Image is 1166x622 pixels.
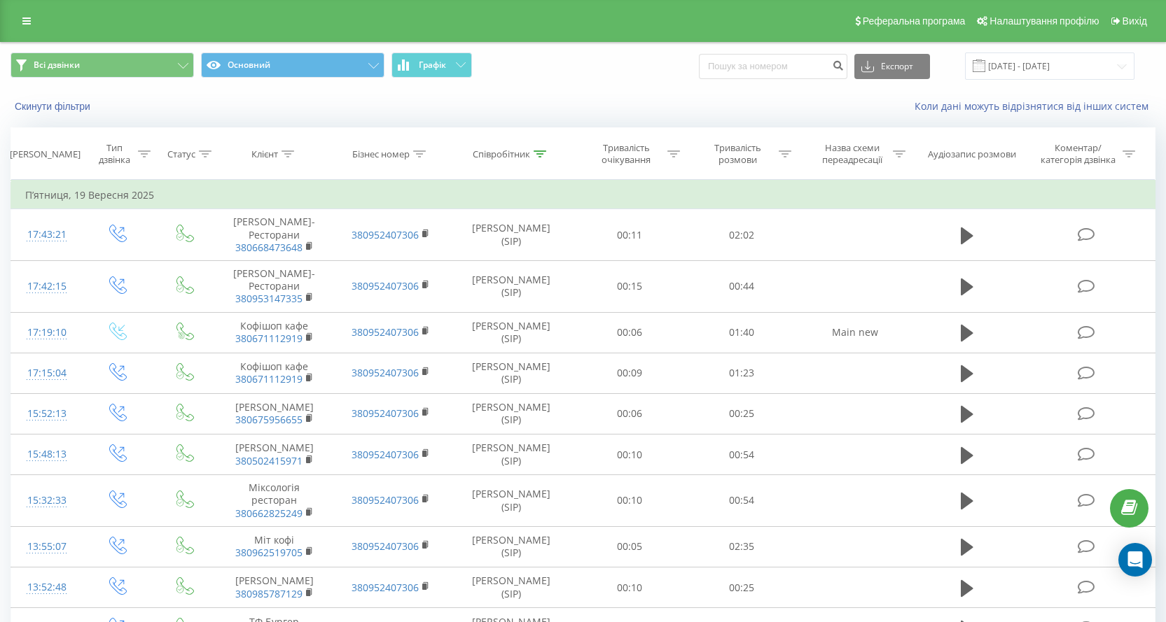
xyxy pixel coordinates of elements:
[25,319,69,346] div: 17:19:10
[574,260,686,312] td: 00:15
[95,142,134,166] div: Тип дзвінка
[574,393,686,434] td: 00:06
[449,260,574,312] td: [PERSON_NAME] (SIP)
[686,475,798,527] td: 00:54
[1118,543,1152,577] div: Open Intercom Messenger
[449,353,574,393] td: [PERSON_NAME] (SIP)
[589,142,664,166] div: Тривалість очікування
[797,312,913,353] td: Main new
[686,393,798,434] td: 00:25
[25,273,69,300] div: 17:42:15
[352,148,410,160] div: Бізнес номер
[352,407,419,420] a: 380952407306
[1123,15,1147,27] span: Вихід
[235,372,303,386] a: 380671112919
[352,325,419,339] a: 380952407306
[686,260,798,312] td: 00:44
[352,539,419,553] a: 380952407306
[216,434,333,475] td: [PERSON_NAME]
[235,413,303,426] a: 380675956655
[574,526,686,567] td: 00:05
[235,546,303,559] a: 380962519705
[352,228,419,241] a: 380952407306
[419,60,446,70] span: Графік
[473,148,530,160] div: Співробітник
[235,454,303,467] a: 380502415971
[352,493,419,507] a: 380952407306
[352,279,419,292] a: 380952407306
[11,52,194,78] button: Всі дзвінки
[25,400,69,427] div: 15:52:13
[686,434,798,475] td: 00:54
[216,353,333,393] td: Кофішоп кафе
[686,312,798,353] td: 01:40
[25,574,69,601] div: 13:52:48
[216,260,333,312] td: [PERSON_NAME]-Ресторани
[449,393,574,434] td: [PERSON_NAME] (SIP)
[391,52,472,78] button: Графік
[449,567,574,608] td: [PERSON_NAME] (SIP)
[11,181,1155,209] td: П’ятниця, 19 Вересня 2025
[352,448,419,461] a: 380952407306
[574,434,686,475] td: 00:10
[34,59,80,71] span: Всі дзвінки
[1037,142,1119,166] div: Коментар/категорія дзвінка
[235,587,303,600] a: 380985787129
[990,15,1099,27] span: Налаштування профілю
[700,142,775,166] div: Тривалість розмови
[352,581,419,594] a: 380952407306
[574,209,686,261] td: 00:11
[686,567,798,608] td: 00:25
[25,487,69,514] div: 15:32:33
[216,209,333,261] td: [PERSON_NAME]-Ресторани
[167,148,195,160] div: Статус
[235,507,303,520] a: 380662825249
[574,312,686,353] td: 00:06
[216,475,333,527] td: Міксологія ресторан
[10,148,81,160] div: [PERSON_NAME]
[216,312,333,353] td: Кофішоп кафе
[251,148,278,160] div: Клієнт
[814,142,889,166] div: Назва схеми переадресації
[915,99,1155,113] a: Коли дані можуть відрізнятися вiд інших систем
[686,353,798,393] td: 01:23
[235,332,303,345] a: 380671112919
[201,52,384,78] button: Основний
[449,209,574,261] td: [PERSON_NAME] (SIP)
[449,475,574,527] td: [PERSON_NAME] (SIP)
[235,241,303,254] a: 380668473648
[574,475,686,527] td: 00:10
[216,393,333,434] td: [PERSON_NAME]
[235,292,303,305] a: 380953147335
[25,441,69,468] div: 15:48:13
[863,15,966,27] span: Реферальна програма
[352,366,419,379] a: 380952407306
[449,526,574,567] td: [PERSON_NAME] (SIP)
[216,526,333,567] td: Міт кофі
[574,567,686,608] td: 00:10
[686,209,798,261] td: 02:02
[574,353,686,393] td: 00:09
[699,54,847,79] input: Пошук за номером
[686,526,798,567] td: 02:35
[928,148,1016,160] div: Аудіозапис розмови
[25,221,69,248] div: 17:43:21
[449,434,574,475] td: [PERSON_NAME] (SIP)
[854,54,930,79] button: Експорт
[25,533,69,560] div: 13:55:07
[25,360,69,387] div: 17:15:04
[449,312,574,353] td: [PERSON_NAME] (SIP)
[216,567,333,608] td: [PERSON_NAME]
[11,100,97,113] button: Скинути фільтри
